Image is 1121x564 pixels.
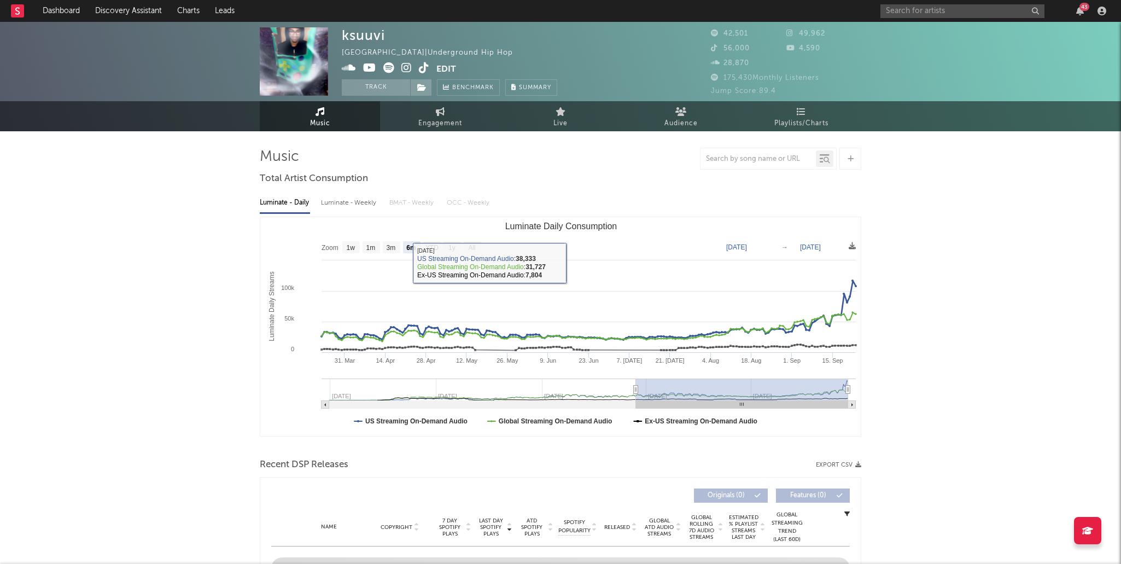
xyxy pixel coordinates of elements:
div: Luminate - Daily [260,194,310,212]
text: Luminate Daily Streams [268,271,276,341]
button: Edit [436,62,456,76]
span: Last Day Spotify Plays [476,518,505,537]
div: 43 [1079,3,1089,11]
span: Benchmark [452,82,494,95]
button: Features(0) [776,489,850,503]
text: 7. [DATE] [616,357,642,364]
span: Originals ( 0 ) [701,492,751,499]
div: Luminate - Weekly [321,194,378,212]
span: Total Artist Consumption [260,172,368,185]
a: Playlists/Charts [741,101,861,131]
text: 50k [284,315,294,322]
input: Search by song name or URL [700,155,816,164]
button: Track [342,79,410,96]
text: 28. Apr [417,357,436,364]
a: Engagement [380,101,500,131]
text: 26. May [497,357,518,364]
div: ksuuvi [342,27,385,43]
button: Export CSV [816,462,861,468]
text: [DATE] [726,243,747,251]
a: Live [500,101,621,131]
input: Search for artists [880,4,1044,18]
text: 6m [406,244,416,252]
span: Copyright [381,524,412,531]
text: [DATE] [800,243,821,251]
span: Global Rolling 7D Audio Streams [686,514,716,540]
span: 56,000 [711,45,750,52]
text: 0 [291,346,294,352]
text: 1w [347,244,355,252]
div: [GEOGRAPHIC_DATA] | Underground Hip Hop [342,46,526,60]
span: Jump Score: 89.4 [711,88,776,95]
span: 42,501 [711,30,748,37]
span: 49,962 [786,30,825,37]
text: 18. Aug [741,357,761,364]
text: Zoom [322,244,338,252]
span: Summary [519,85,551,91]
a: Audience [621,101,741,131]
text: 31. Mar [335,357,355,364]
span: Audience [664,117,698,130]
div: Name [293,523,365,531]
text: 1m [366,244,376,252]
span: Recent DSP Releases [260,458,348,472]
span: Released [604,524,630,531]
text: 1. Sep [783,357,801,364]
text: 1y [448,244,456,252]
text: 3m [387,244,396,252]
text: 15. Sep [822,357,843,364]
span: Playlists/Charts [774,117,828,130]
text: 4. Aug [702,357,719,364]
span: Global ATD Audio Streams [644,518,674,537]
div: Global Streaming Trend (Last 60D) [770,511,803,544]
span: Spotify Popularity [558,519,591,535]
text: 23. Jun [579,357,598,364]
text: 12. May [456,357,478,364]
text: Global Streaming On-Demand Audio [499,417,612,425]
text: → [781,243,788,251]
text: 100k [281,284,294,291]
svg: Luminate Daily Consumption [260,217,861,436]
text: All [468,244,475,252]
a: Benchmark [437,79,500,96]
span: Engagement [418,117,462,130]
text: Luminate Daily Consumption [505,222,617,231]
span: ATD Spotify Plays [517,518,546,537]
text: 9. Jun [540,357,556,364]
text: Ex-US Streaming On-Demand Audio [645,417,757,425]
button: 43 [1076,7,1084,15]
span: 175,430 Monthly Listeners [711,74,819,82]
span: Music [310,117,330,130]
text: YTD [425,244,439,252]
a: Music [260,101,380,131]
button: Summary [505,79,557,96]
text: US Streaming On-Demand Audio [365,417,468,425]
text: 14. Apr [376,357,395,364]
span: 7 Day Spotify Plays [435,518,464,537]
span: Live [553,117,568,130]
span: Features ( 0 ) [783,492,833,499]
span: 4,590 [786,45,820,52]
text: 21. [DATE] [656,357,685,364]
button: Originals(0) [694,489,768,503]
span: Estimated % Playlist Streams Last Day [728,514,758,540]
span: 28,870 [711,60,749,67]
